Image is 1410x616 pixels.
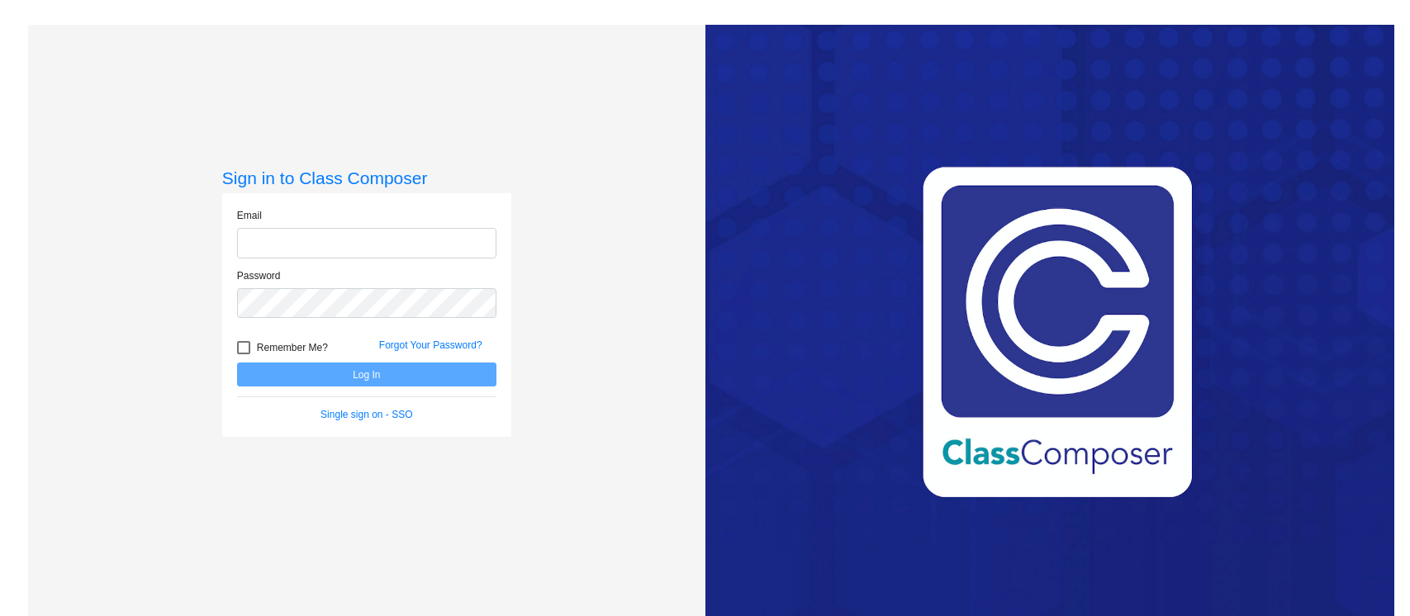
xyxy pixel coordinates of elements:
button: Log In [237,362,496,386]
h3: Sign in to Class Composer [222,168,511,188]
span: Remember Me? [257,338,328,358]
a: Single sign on - SSO [320,409,412,420]
a: Forgot Your Password? [379,339,482,351]
label: Password [237,268,281,283]
label: Email [237,208,262,223]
